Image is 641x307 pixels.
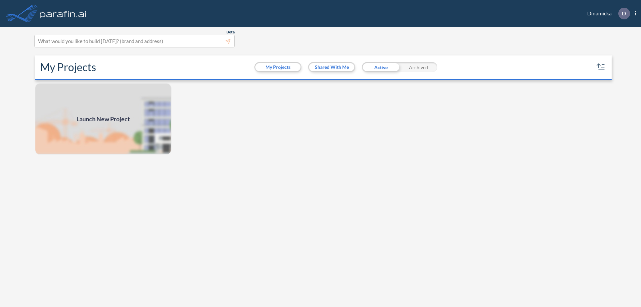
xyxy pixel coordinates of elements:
[35,83,172,155] img: add
[596,62,606,72] button: sort
[40,61,96,73] h2: My Projects
[622,10,626,16] p: D
[309,63,354,71] button: Shared With Me
[577,8,636,19] div: Dinamicka
[226,29,235,35] span: Beta
[76,115,130,124] span: Launch New Project
[35,83,172,155] a: Launch New Project
[362,62,400,72] div: Active
[400,62,437,72] div: Archived
[38,7,88,20] img: logo
[255,63,300,71] button: My Projects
